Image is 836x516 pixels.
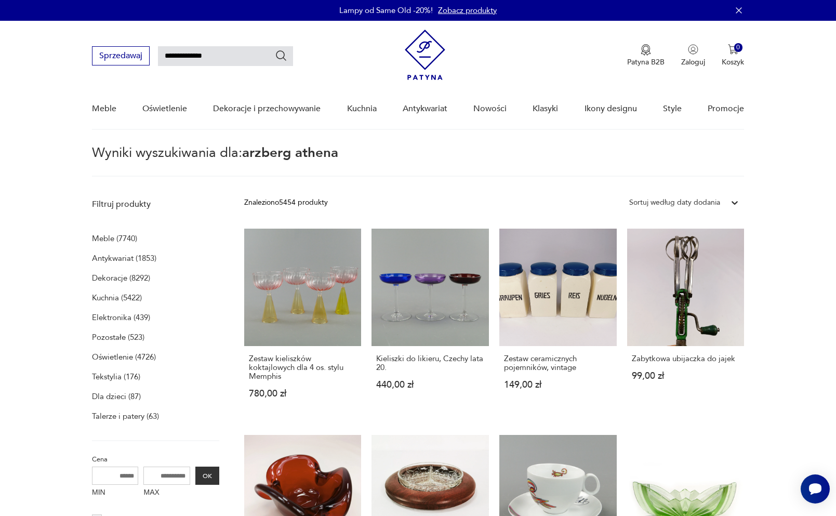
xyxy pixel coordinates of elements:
[92,409,159,424] a: Talerze i patery (63)
[92,454,219,465] p: Cena
[92,251,156,266] a: Antykwariat (1853)
[801,474,830,504] iframe: Smartsupp widget button
[275,49,287,62] button: Szukaj
[629,197,720,208] div: Sortuj według daty dodania
[688,44,698,55] img: Ikonka użytkownika
[244,229,362,418] a: Zestaw kieliszków koktajlowych dla 4 os. stylu MemphisZestaw kieliszków koktajlowych dla 4 os. st...
[92,350,156,364] a: Oświetlenie (4726)
[249,389,357,398] p: 780,00 zł
[641,44,651,56] img: Ikona medalu
[734,43,743,52] div: 0
[242,143,338,162] span: arzberg athena
[504,380,612,389] p: 149,00 zł
[249,354,357,381] h3: Zestaw kieliszków koktajlowych dla 4 os. stylu Memphis
[142,89,187,129] a: Oświetlenie
[681,57,705,67] p: Zaloguj
[627,44,665,67] button: Patyna B2B
[681,44,705,67] button: Zaloguj
[92,271,150,285] a: Dekoracje (8292)
[92,389,141,404] a: Dla dzieci (87)
[92,53,150,60] a: Sprzedawaj
[371,229,489,418] a: Kieliszki do likieru, Czechy lata 20.Kieliszki do likieru, Czechy lata 20.440,00 zł
[632,372,740,380] p: 99,00 zł
[92,231,137,246] a: Meble (7740)
[92,46,150,65] button: Sprzedawaj
[92,199,219,210] p: Filtruj produkty
[92,369,140,384] a: Tekstylia (176)
[213,89,321,129] a: Dekoracje i przechowywanie
[585,89,637,129] a: Ikony designu
[473,89,507,129] a: Nowości
[405,30,445,80] img: Patyna - sklep z meblami i dekoracjami vintage
[92,290,142,305] a: Kuchnia (5422)
[244,197,328,208] div: Znaleziono 5454 produkty
[376,354,484,372] h3: Kieliszki do likieru, Czechy lata 20.
[533,89,558,129] a: Klasyki
[627,57,665,67] p: Patyna B2B
[92,330,144,345] a: Pozostałe (523)
[376,380,484,389] p: 440,00 zł
[347,89,377,129] a: Kuchnia
[722,44,744,67] button: 0Koszyk
[92,89,116,129] a: Meble
[195,467,219,485] button: OK
[627,44,665,67] a: Ikona medaluPatyna B2B
[632,354,740,363] h3: Zabytkowa ubijaczka do jajek
[92,485,139,501] label: MIN
[728,44,738,55] img: Ikona koszyka
[438,5,497,16] a: Zobacz produkty
[504,354,612,372] h3: Zestaw ceramicznych pojemników, vintage
[627,229,745,418] a: Zabytkowa ubijaczka do jajekZabytkowa ubijaczka do jajek99,00 zł
[722,57,744,67] p: Koszyk
[663,89,682,129] a: Style
[403,89,447,129] a: Antykwariat
[499,229,617,418] a: Zestaw ceramicznych pojemników, vintageZestaw ceramicznych pojemników, vintage149,00 zł
[92,147,744,177] p: Wyniki wyszukiwania dla:
[708,89,744,129] a: Promocje
[143,485,190,501] label: MAX
[92,310,150,325] a: Elektronika (439)
[339,5,433,16] p: Lampy od Same Old -20%!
